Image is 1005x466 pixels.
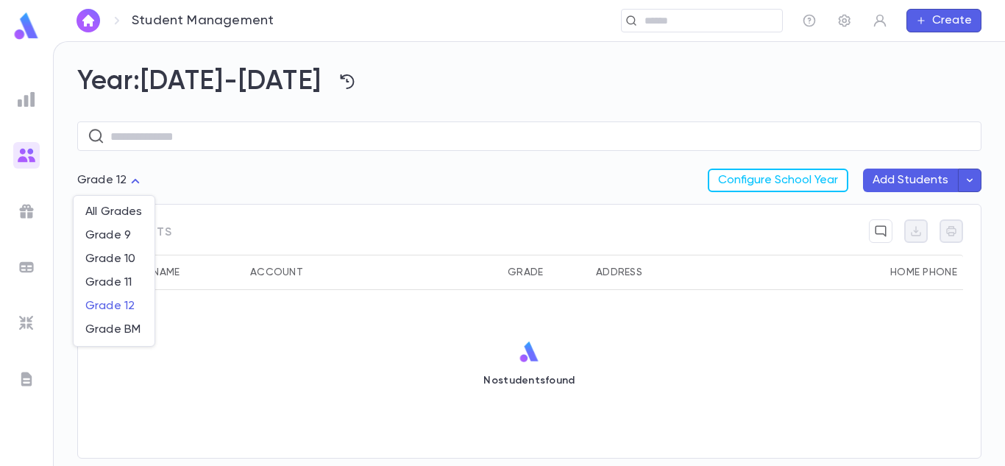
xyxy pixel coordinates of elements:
[85,228,143,243] span: Grade 9
[85,205,143,219] span: All Grades
[85,252,143,266] span: Grade 10
[85,322,143,337] span: Grade BM
[85,275,143,290] span: Grade 11
[85,299,143,314] span: Grade 12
